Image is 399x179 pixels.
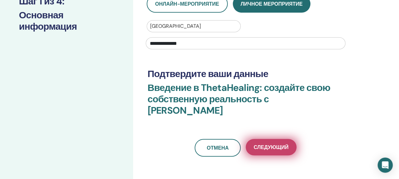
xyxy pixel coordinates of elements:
font: Подтвердите ваши данные [148,68,268,80]
button: Следующий [246,139,296,155]
font: Следующий [254,144,288,151]
font: с [264,93,269,105]
font: Онлайн-мероприятие [155,1,219,7]
a: Отмена [195,139,241,157]
div: Открытый Интерком Мессенджер [378,158,393,173]
font: Основная информация [19,9,77,33]
font: [PERSON_NAME] [148,104,223,116]
font: Отмена [207,145,228,151]
font: Введение в ThetaHealing: создайте свою собственную реальность [148,81,330,105]
font: Личное мероприятие [241,1,303,7]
